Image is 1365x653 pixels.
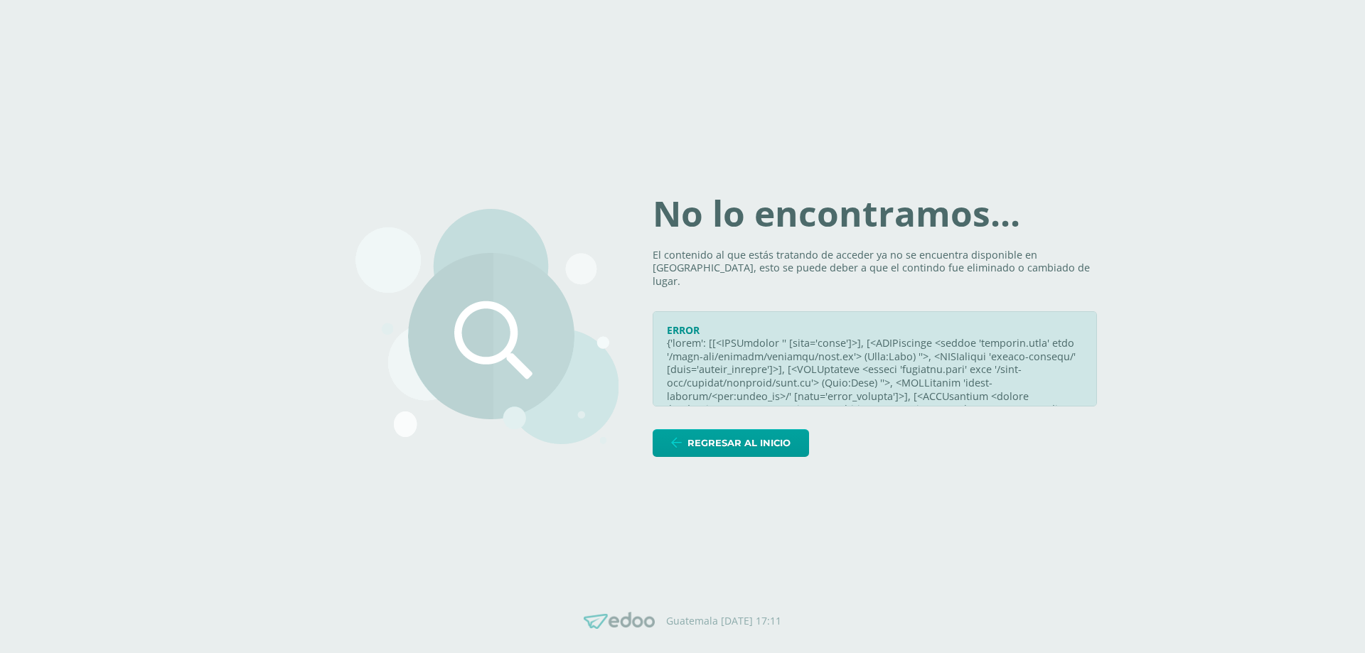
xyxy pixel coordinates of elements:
img: 404.png [355,209,619,444]
p: Guatemala [DATE] 17:11 [666,615,781,627]
span: ERROR [667,323,700,337]
h1: No lo encontramos... [653,196,1097,232]
span: Regresar al inicio [687,430,791,456]
p: El contenido al que estás tratando de acceder ya no se encuentra disponible en [GEOGRAPHIC_DATA],... [653,249,1097,288]
img: Edoo [584,612,655,630]
a: Regresar al inicio [653,429,809,457]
